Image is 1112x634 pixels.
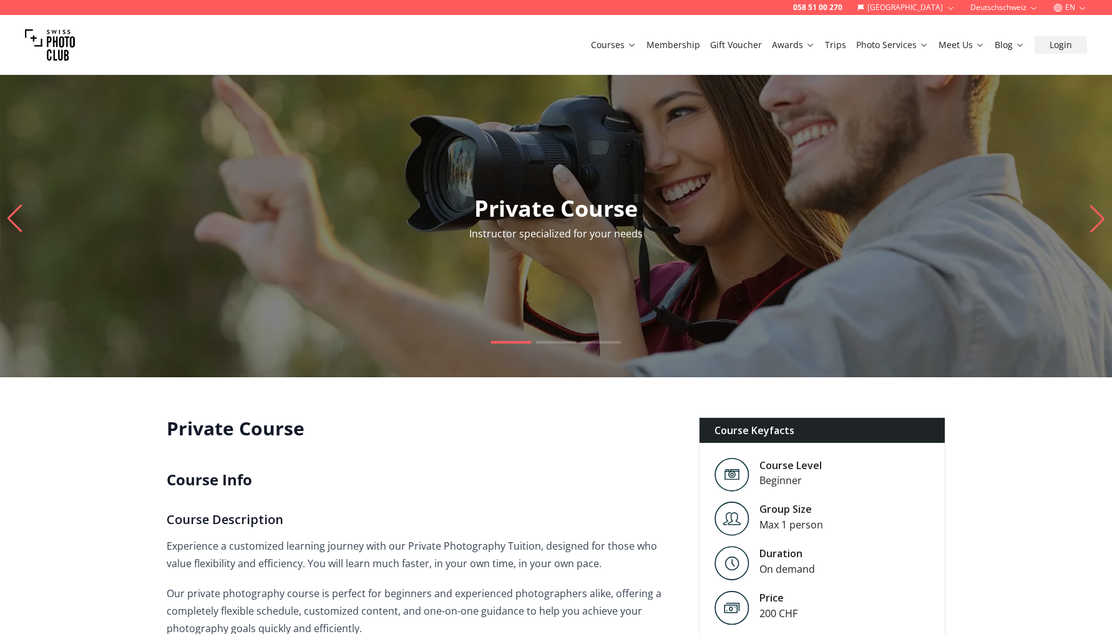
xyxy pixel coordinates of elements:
button: Blog [990,36,1030,54]
div: Duration [759,546,815,561]
h1: Private Course [167,417,679,440]
button: Awards [767,36,820,54]
button: Courses [586,36,641,54]
a: Courses [591,39,636,51]
a: Awards [772,39,815,51]
div: Max 1 person [759,517,823,532]
div: On demand [759,561,815,576]
button: Membership [641,36,705,54]
a: Gift Voucher [710,39,762,51]
div: Beginner [759,473,822,488]
a: Trips [825,39,846,51]
div: Course Keyfacts [700,418,945,443]
button: Photo Services [851,36,934,54]
img: Level [715,546,749,580]
button: Meet Us [934,36,990,54]
a: 058 51 00 270 [793,2,842,12]
img: Level [715,458,749,492]
a: Membership [646,39,700,51]
a: Photo Services [856,39,929,51]
img: Level [715,502,749,536]
img: Swiss photo club [25,20,75,70]
div: Group Size [759,502,823,517]
p: Experience a customized learning journey with our Private Photography Tuition, designed for those... [167,537,679,572]
a: Meet Us [939,39,985,51]
div: Course Level [759,458,822,473]
button: Login [1035,36,1087,54]
button: Trips [820,36,851,54]
div: 200 CHF [759,605,797,620]
h2: Course Info [167,470,679,490]
h3: Course Description [167,510,679,530]
a: Blog [995,39,1025,51]
button: Gift Voucher [705,36,767,54]
img: Price [715,590,749,625]
div: Price [759,590,797,605]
